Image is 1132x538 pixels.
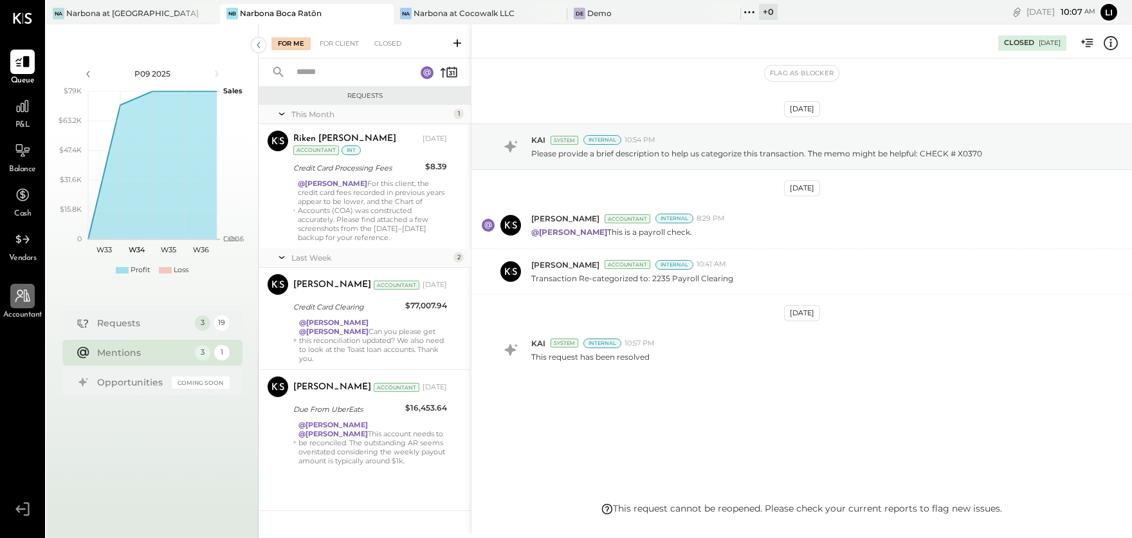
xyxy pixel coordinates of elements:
p: Transaction Re-categorized to: 2235 Payroll Clearing [531,273,733,284]
div: [DATE] [423,382,447,393]
p: This request has been resolved [531,351,650,362]
a: Cash [1,183,44,220]
span: 10:41 AM [697,259,726,270]
div: Riken [PERSON_NAME] [293,133,396,145]
div: [DATE] [423,280,447,290]
div: System [551,136,578,145]
text: $79K [64,86,82,95]
div: Closed [1004,38,1034,48]
div: 1 [453,109,464,119]
a: Queue [1,50,44,87]
span: Balance [9,164,36,176]
text: W33 [96,245,112,254]
strong: @[PERSON_NAME] [298,429,368,438]
div: Coming Soon [172,376,230,389]
text: W34 [128,245,145,254]
span: KAI [531,134,545,145]
div: $16,453.64 [405,402,447,414]
div: 3 [195,315,210,331]
div: P09 2025 [98,68,207,79]
div: Accountant [293,145,339,155]
text: 0 [77,234,82,243]
div: NB [226,8,238,19]
div: Accountant [605,214,650,223]
a: Accountant [1,284,44,321]
strong: @[PERSON_NAME] [299,318,369,327]
div: Mentions [97,346,188,359]
div: Narbona at Cocowalk LLC [414,8,515,19]
div: This Month [291,109,450,120]
div: Closed [368,37,408,50]
div: [DATE] [423,134,447,144]
span: Vendors [9,253,37,264]
strong: @[PERSON_NAME] [298,179,367,188]
div: 19 [214,315,230,331]
div: + 0 [759,4,778,20]
div: Accountant [374,383,419,392]
div: Narbona at [GEOGRAPHIC_DATA] LLC [66,8,201,19]
div: For Client [313,37,365,50]
button: Li [1099,2,1119,23]
div: Na [53,8,64,19]
a: Vendors [1,227,44,264]
span: Accountant [3,310,42,321]
div: For Me [271,37,311,50]
text: $47.4K [59,145,82,154]
span: KAI [531,338,545,349]
div: Credit Card Processing Fees [293,162,421,174]
div: Due From UberEats [293,403,401,416]
div: Can you please get this reconciliation updated? We also need to look at the Toast loan accounts. ... [299,318,447,363]
strong: @[PERSON_NAME] [299,327,369,336]
div: Accountant [374,281,419,290]
text: W35 [161,245,176,254]
span: P&L [15,120,30,131]
div: Internal [583,135,621,145]
div: De [574,8,585,19]
p: This is a payroll check. [531,227,692,237]
a: Balance [1,138,44,176]
span: [PERSON_NAME] [531,213,599,224]
text: $15.8K [60,205,82,214]
div: [DATE] [784,101,820,117]
div: This account needs to be reconciled. The outstanding AR seems overstated considering the weekly p... [298,420,447,465]
div: 2 [453,252,464,263]
div: int [342,145,361,155]
div: $77,007.94 [405,299,447,312]
div: Requests [265,91,464,100]
div: Demo [587,8,612,19]
div: Narbona Boca Ratōn [240,8,322,19]
div: Loss [174,265,188,275]
span: 8:29 PM [697,214,725,224]
div: [DATE] [1027,6,1095,18]
strong: @[PERSON_NAME] [531,227,607,237]
div: Accountant [605,260,650,269]
text: W36 [192,245,208,254]
span: 10:54 PM [625,135,655,145]
a: P&L [1,94,44,131]
p: Please provide a brief description to help us categorize this transaction. The memo might be help... [531,148,982,159]
span: Queue [11,75,35,87]
text: Sales [223,86,242,95]
div: [PERSON_NAME] [293,381,371,394]
div: Last Week [291,252,450,263]
div: copy link [1010,5,1023,19]
div: [DATE] [784,305,820,321]
div: Credit Card Clearing [293,301,401,313]
div: System [551,339,578,348]
div: $8.39 [425,160,447,173]
div: 1 [214,345,230,360]
span: 10:57 PM [625,339,655,349]
div: [PERSON_NAME] [293,279,371,292]
text: $31.6K [60,175,82,184]
span: Cash [14,209,31,220]
div: [DATE] [1039,39,1061,48]
div: Requests [97,317,188,329]
div: Opportunities [97,376,165,389]
div: 3 [195,345,210,360]
text: $63.2K [59,116,82,125]
div: For this client, the credit card fees recorded in previous years appear to be lower, and the Char... [298,179,447,242]
div: [DATE] [784,180,820,196]
strong: @[PERSON_NAME] [298,420,368,429]
div: Profit [131,265,150,275]
div: Internal [583,339,621,348]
